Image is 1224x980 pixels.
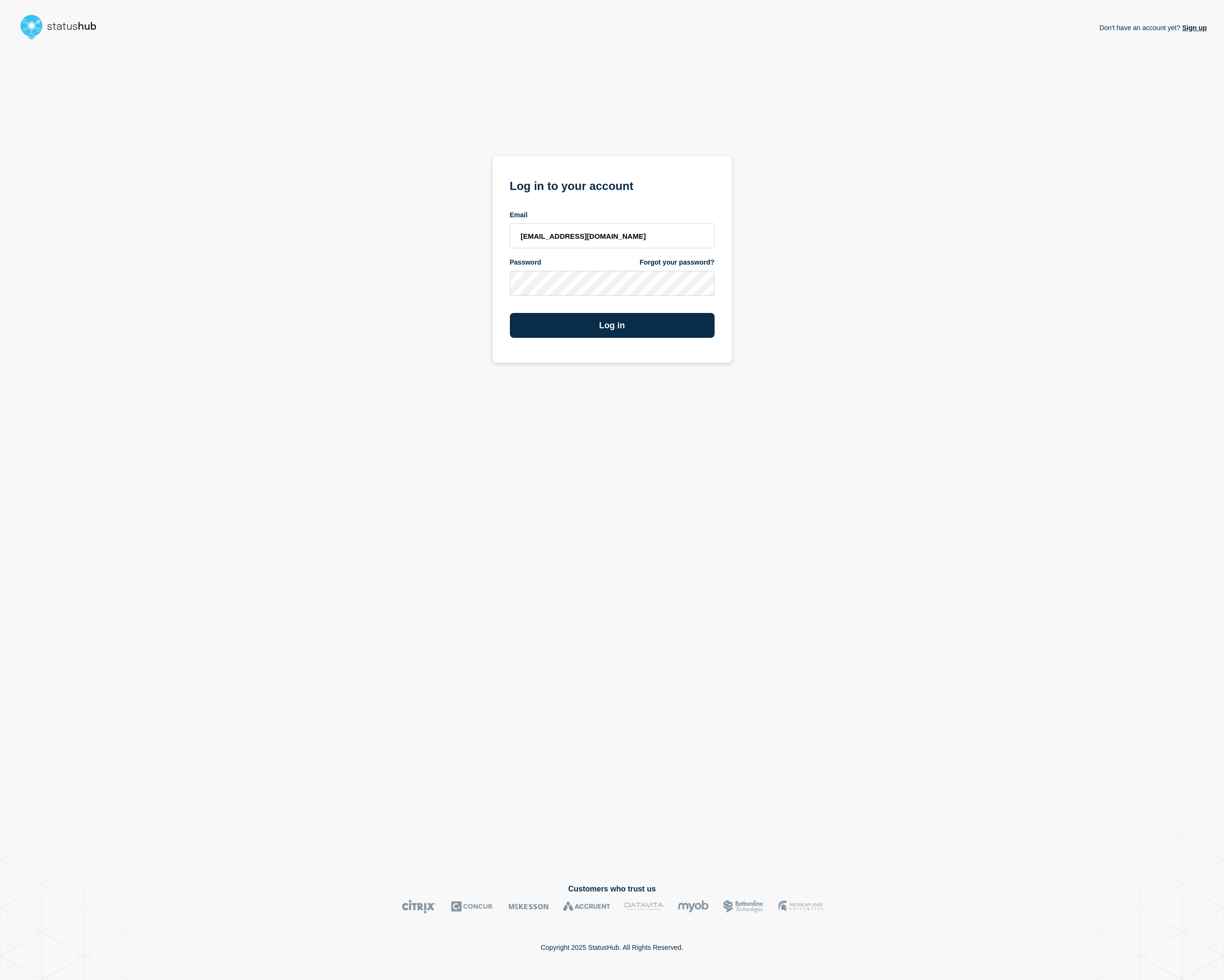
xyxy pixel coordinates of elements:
[640,258,714,267] a: Forgot your password?
[723,900,764,913] img: Bottomline logo
[510,223,715,248] input: email input
[678,900,709,913] img: myob logo
[510,258,541,267] span: Password
[510,211,528,220] span: Email
[1099,16,1207,39] p: Don't have an account yet?
[17,885,1207,893] h2: Customers who trust us
[1180,24,1207,32] a: Sign up
[17,11,108,42] img: StatusHub logo
[625,900,663,913] img: DataVita logo
[510,271,715,296] input: password input
[510,313,715,338] button: Log in
[563,900,610,913] img: Accruent logo
[402,900,437,913] img: Citrix logo
[510,176,715,194] h1: Log in to your account
[451,900,494,913] img: Concur logo
[508,900,549,913] img: McKesson logo
[778,900,823,913] img: MSU logo
[540,944,683,951] p: Copyright 2025 StatusHub. All Rights Reserved.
